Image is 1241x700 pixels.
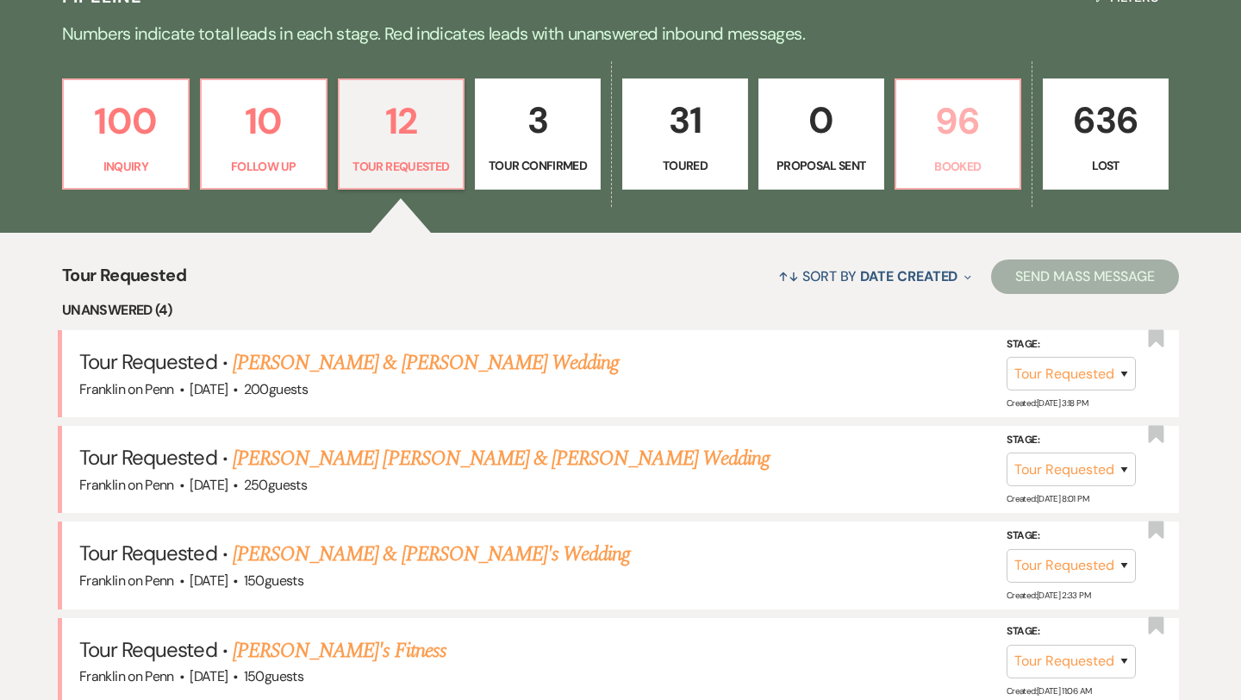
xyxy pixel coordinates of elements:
[62,78,190,191] a: 100Inquiry
[758,78,884,191] a: 0Proposal Sent
[991,259,1179,294] button: Send Mass Message
[190,572,228,590] span: [DATE]
[633,156,737,175] p: Toured
[907,92,1010,150] p: 96
[486,91,589,149] p: 3
[860,267,957,285] span: Date Created
[770,156,873,175] p: Proposal Sent
[770,91,873,149] p: 0
[79,444,217,471] span: Tour Requested
[1054,156,1157,175] p: Lost
[233,635,446,666] a: [PERSON_NAME]'s Fitness
[1007,493,1088,504] span: Created: [DATE] 8:01 PM
[1007,335,1136,354] label: Stage:
[79,572,174,590] span: Franklin on Penn
[895,78,1022,191] a: 96Booked
[338,78,465,191] a: 12Tour Requested
[1007,590,1090,601] span: Created: [DATE] 2:33 PM
[190,380,228,398] span: [DATE]
[212,92,315,150] p: 10
[486,156,589,175] p: Tour Confirmed
[233,443,770,474] a: [PERSON_NAME] [PERSON_NAME] & [PERSON_NAME] Wedding
[622,78,748,191] a: 31Toured
[771,253,978,299] button: Sort By Date Created
[1007,397,1088,409] span: Created: [DATE] 3:18 PM
[74,157,178,176] p: Inquiry
[244,380,308,398] span: 200 guests
[350,157,453,176] p: Tour Requested
[79,380,174,398] span: Franklin on Penn
[190,667,228,685] span: [DATE]
[244,476,307,494] span: 250 guests
[350,92,453,150] p: 12
[244,667,303,685] span: 150 guests
[1007,622,1136,641] label: Stage:
[1054,91,1157,149] p: 636
[74,92,178,150] p: 100
[475,78,601,191] a: 3Tour Confirmed
[1007,685,1091,697] span: Created: [DATE] 11:06 AM
[190,476,228,494] span: [DATE]
[233,539,631,570] a: [PERSON_NAME] & [PERSON_NAME]'s Wedding
[778,267,799,285] span: ↑↓
[1007,527,1136,546] label: Stage:
[79,667,174,685] span: Franklin on Penn
[1007,431,1136,450] label: Stage:
[233,347,619,378] a: [PERSON_NAME] & [PERSON_NAME] Wedding
[907,157,1010,176] p: Booked
[244,572,303,590] span: 150 guests
[200,78,327,191] a: 10Follow Up
[1043,78,1169,191] a: 636Lost
[62,299,1179,322] li: Unanswered (4)
[62,262,186,299] span: Tour Requested
[79,636,217,663] span: Tour Requested
[79,540,217,566] span: Tour Requested
[79,348,217,375] span: Tour Requested
[212,157,315,176] p: Follow Up
[633,91,737,149] p: 31
[79,476,174,494] span: Franklin on Penn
